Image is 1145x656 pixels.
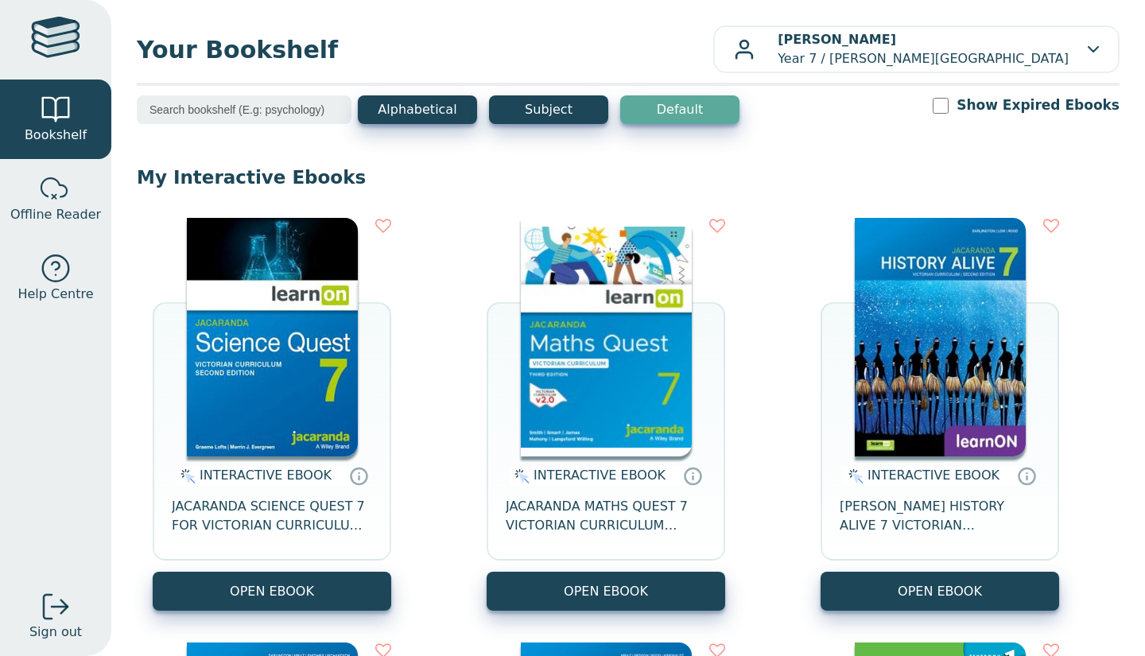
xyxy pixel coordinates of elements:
a: Interactive eBooks are accessed online via the publisher’s portal. They contain interactive resou... [683,466,702,485]
img: interactive.svg [844,467,864,486]
span: Offline Reader [10,205,101,224]
button: OPEN EBOOK [487,572,725,611]
a: Interactive eBooks are accessed online via the publisher’s portal. They contain interactive resou... [1017,466,1036,485]
b: [PERSON_NAME] [778,32,896,47]
label: Show Expired Ebooks [957,95,1120,115]
span: JACARANDA MATHS QUEST 7 VICTORIAN CURRICULUM LEARNON EBOOK 3E [506,497,706,535]
span: INTERACTIVE EBOOK [534,468,666,483]
img: interactive.svg [510,467,530,486]
button: OPEN EBOOK [821,572,1059,611]
img: interactive.svg [176,467,196,486]
img: 329c5ec2-5188-ea11-a992-0272d098c78b.jpg [187,218,358,456]
p: My Interactive Ebooks [137,165,1120,189]
p: Year 7 / [PERSON_NAME][GEOGRAPHIC_DATA] [778,30,1069,68]
span: Bookshelf [25,126,87,145]
button: Default [620,95,739,124]
span: INTERACTIVE EBOOK [867,468,999,483]
span: Help Centre [17,285,93,304]
button: OPEN EBOOK [153,572,391,611]
button: Subject [489,95,608,124]
span: INTERACTIVE EBOOK [200,468,332,483]
button: Alphabetical [358,95,477,124]
a: Interactive eBooks are accessed online via the publisher’s portal. They contain interactive resou... [349,466,368,485]
button: [PERSON_NAME]Year 7 / [PERSON_NAME][GEOGRAPHIC_DATA] [713,25,1120,73]
span: [PERSON_NAME] HISTORY ALIVE 7 VICTORIAN CURRICULUM LEARNON EBOOK 2E [840,497,1040,535]
span: JACARANDA SCIENCE QUEST 7 FOR VICTORIAN CURRICULUM LEARNON 2E EBOOK [172,497,372,535]
img: d4781fba-7f91-e911-a97e-0272d098c78b.jpg [855,218,1026,456]
input: Search bookshelf (E.g: psychology) [137,95,351,124]
img: b87b3e28-4171-4aeb-a345-7fa4fe4e6e25.jpg [521,218,692,456]
span: Your Bookshelf [137,32,713,68]
span: Sign out [29,623,82,642]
